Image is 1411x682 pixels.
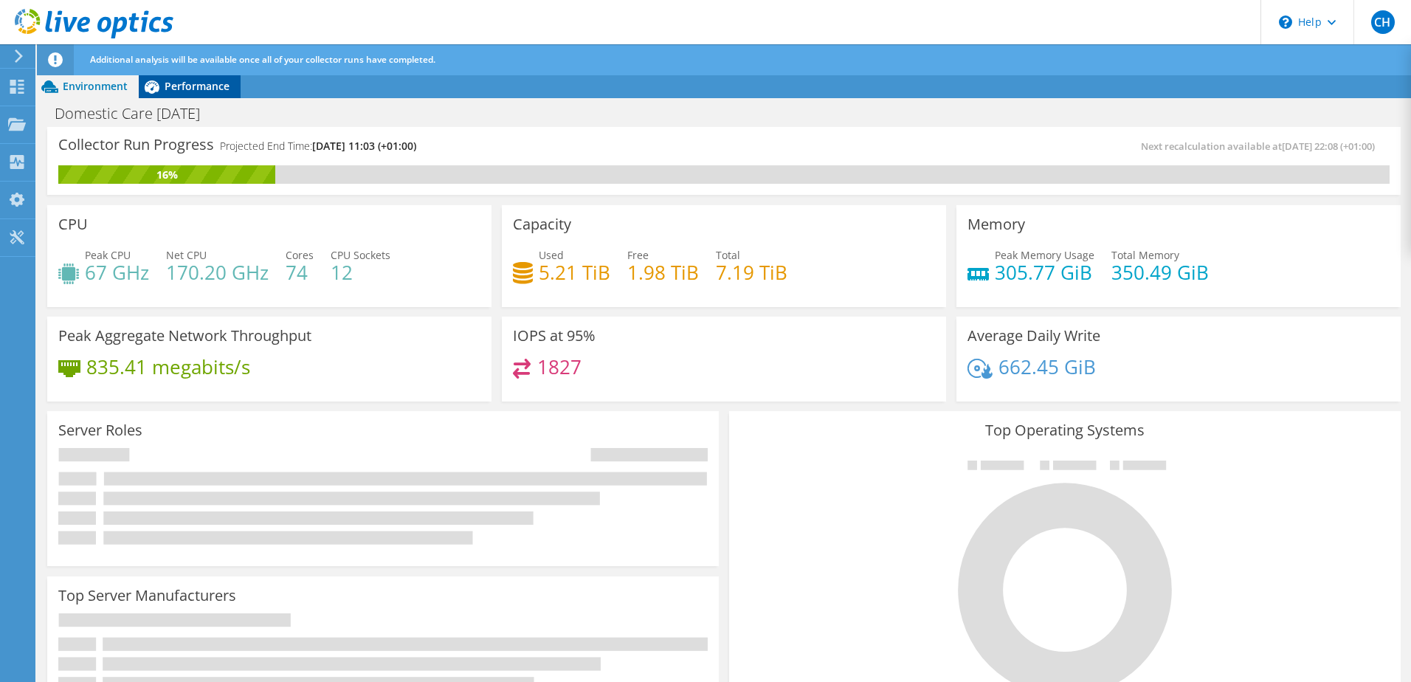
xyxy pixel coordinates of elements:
[85,248,131,262] span: Peak CPU
[331,264,390,280] h4: 12
[1371,10,1395,34] span: CH
[58,216,88,232] h3: CPU
[58,422,142,438] h3: Server Roles
[286,248,314,262] span: Cores
[537,359,582,375] h4: 1827
[331,248,390,262] span: CPU Sockets
[86,359,250,375] h4: 835.41 megabits/s
[1279,15,1292,29] svg: \n
[995,248,1094,262] span: Peak Memory Usage
[1282,139,1375,153] span: [DATE] 22:08 (+01:00)
[998,359,1096,375] h4: 662.45 GiB
[513,216,571,232] h3: Capacity
[967,328,1100,344] h3: Average Daily Write
[539,248,564,262] span: Used
[1111,248,1179,262] span: Total Memory
[627,248,649,262] span: Free
[166,248,207,262] span: Net CPU
[220,138,416,154] h4: Projected End Time:
[85,264,149,280] h4: 67 GHz
[513,328,596,344] h3: IOPS at 95%
[539,264,610,280] h4: 5.21 TiB
[286,264,314,280] h4: 74
[58,328,311,344] h3: Peak Aggregate Network Throughput
[58,588,236,604] h3: Top Server Manufacturers
[1141,139,1382,153] span: Next recalculation available at
[995,264,1094,280] h4: 305.77 GiB
[312,139,416,153] span: [DATE] 11:03 (+01:00)
[48,106,223,122] h1: Domestic Care [DATE]
[90,53,435,66] span: Additional analysis will be available once all of your collector runs have completed.
[740,422,1390,438] h3: Top Operating Systems
[63,79,128,93] span: Environment
[165,79,230,93] span: Performance
[166,264,269,280] h4: 170.20 GHz
[1111,264,1209,280] h4: 350.49 GiB
[967,216,1025,232] h3: Memory
[627,264,699,280] h4: 1.98 TiB
[58,167,275,183] div: 16%
[716,264,787,280] h4: 7.19 TiB
[716,248,740,262] span: Total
